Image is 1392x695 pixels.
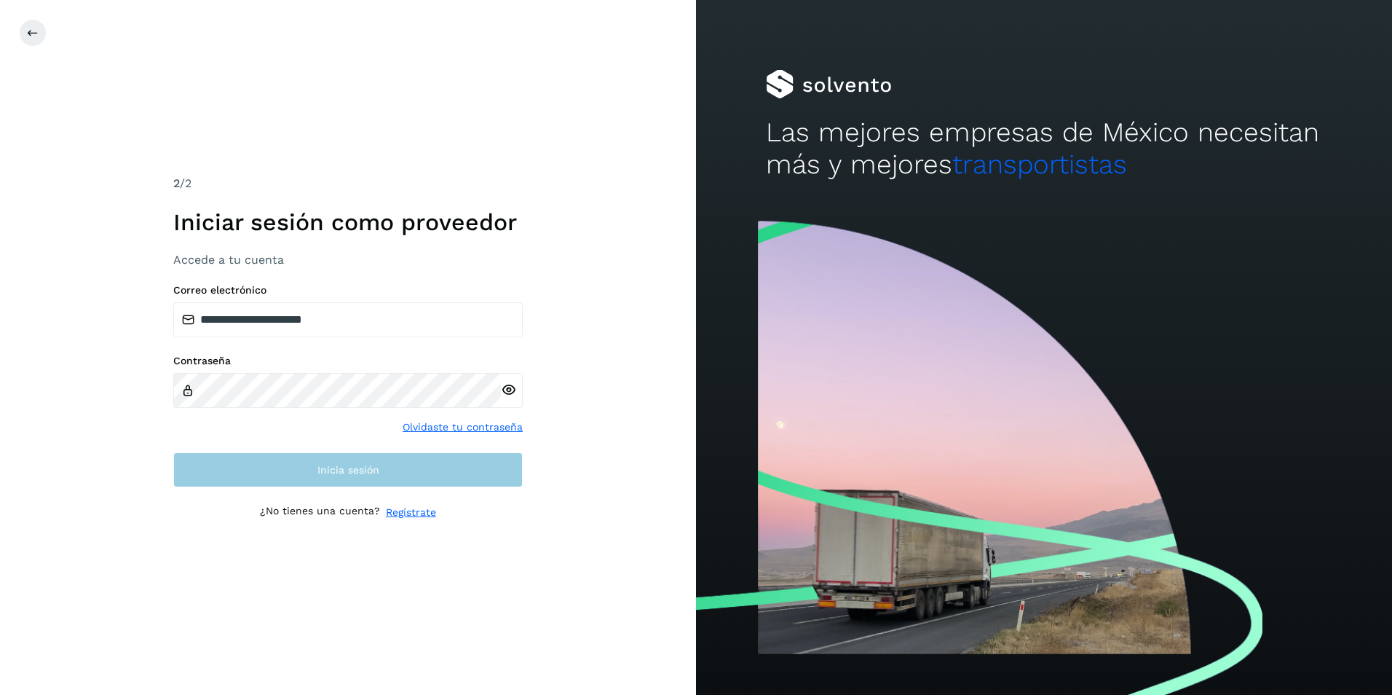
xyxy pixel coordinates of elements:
[173,284,523,297] label: Correo electrónico
[173,175,523,192] div: /2
[173,355,523,367] label: Contraseña
[260,505,380,520] p: ¿No tienes una cuenta?
[952,149,1127,180] span: transportistas
[173,452,523,487] button: Inicia sesión
[386,505,436,520] a: Regístrate
[766,117,1323,181] h2: Las mejores empresas de México necesitan más y mejores
[173,253,523,267] h3: Accede a tu cuenta
[173,176,180,190] span: 2
[403,420,523,435] a: Olvidaste tu contraseña
[173,208,523,236] h1: Iniciar sesión como proveedor
[317,465,379,475] span: Inicia sesión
